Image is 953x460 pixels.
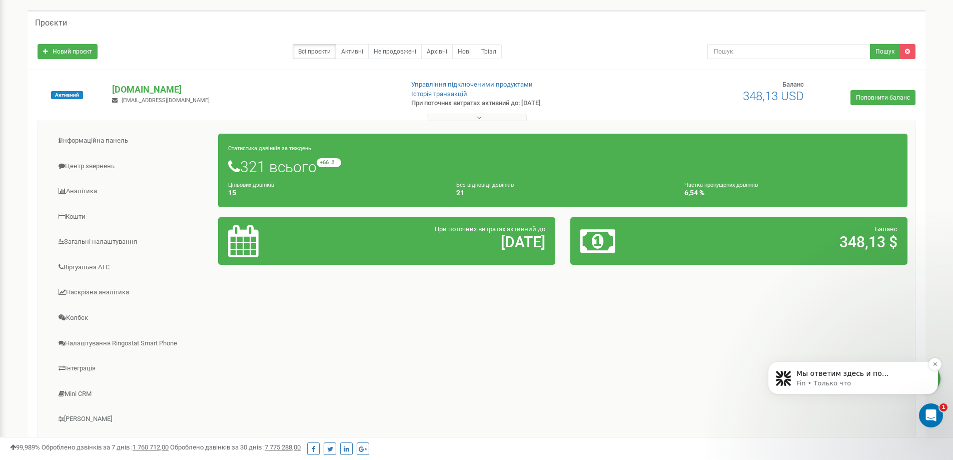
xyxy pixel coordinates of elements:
[684,182,758,188] small: Частка пропущених дзвінків
[368,44,422,59] a: Не продовжені
[452,44,476,59] a: Нові
[16,26,156,45] div: 📌 отримати повну інформацію про функціонал AI-аналізу дзвінків;
[16,252,156,272] div: Среднее время ответа 🕒
[707,44,870,59] input: Пошук
[25,263,90,271] b: менее 1 минуты
[32,328,40,336] button: Средство выбора GIF-файла
[10,443,40,451] span: 99,989%
[46,356,219,381] a: Інтеграція
[112,83,395,96] p: [DOMAIN_NAME]
[46,205,219,229] a: Кошти
[57,6,73,22] img: Profile image for Daniil
[46,230,219,254] a: Загальні налаштування
[15,41,185,74] div: message notification from Fin, Только что. Мы ответим здесь и по электронной почте: ✉️ manager@so...
[85,13,141,23] p: Меньше минуты
[44,58,173,67] p: Message from Fin, sent Только что
[476,44,502,59] a: Тріал
[8,172,192,202] div: Ігор говорит…
[16,208,156,247] div: Мы ответим здесь и по электронной почте: ✉️
[35,19,67,28] h5: Проєкти
[293,44,336,59] a: Всі проєкти
[48,328,56,336] button: Добавить вложение
[172,324,188,340] button: Отправить сообщение…
[875,225,897,233] span: Баланс
[42,443,169,451] span: Оброблено дзвінків за 7 днів :
[317,158,341,167] small: +66
[16,75,156,94] div: 📌 дізнатися, як впровадити функцію максимально ефективно;
[782,81,804,88] span: Баланс
[411,99,619,108] p: При поточних витратах активний до: [DATE]
[46,154,219,179] a: Центр звернень
[336,44,369,59] a: Активні
[421,44,453,59] a: Архівні
[691,234,897,250] h2: 348,13 $
[176,4,194,22] div: Закрыть
[170,443,301,451] span: Оброблено дзвінків за 30 днів :
[133,443,169,451] u: 1 760 712,00
[265,443,301,451] u: 7 775 288,00
[46,280,219,305] a: Наскрізна аналітика
[77,5,115,13] h1: Ringostat
[44,48,173,58] p: Мы ответим здесь и по электронной почте: ✉️ [EMAIL_ADDRESS][DOMAIN_NAME] Среднее время ответа 🕒 м...
[46,331,219,356] a: Налаштування Ringostat Smart Phone
[684,189,897,197] h4: 6,54 %
[411,90,467,98] a: Історія транзакцій
[46,179,219,204] a: Аналiтика
[46,129,219,153] a: Інформаційна панель
[152,172,192,194] div: Цікаво
[228,182,274,188] small: Цільових дзвінків
[456,189,669,197] h4: 21
[743,89,804,103] span: 348,13 USD
[228,158,897,175] h1: 321 всього
[7,4,26,23] button: go back
[16,99,156,119] div: 📌 оцінити переваги для для себе і бізнесу вже на старті.
[46,255,219,280] a: Віртуальна АТС
[46,382,219,406] a: Mini CRM
[939,403,947,411] span: 1
[122,97,210,104] span: [EMAIL_ADDRESS][DOMAIN_NAME]
[870,44,900,59] button: Пошук
[8,202,192,300] div: Fin говорит…
[228,145,311,152] small: Статистика дзвінків за тиждень
[16,124,156,154] div: Консультація займе мінімум часу, але дасть максимум користі для оптимізації роботи з клієнтами.
[435,225,545,233] span: При поточних витратах активний до
[16,280,67,286] div: Fin • Только что
[228,189,441,197] h4: 15
[46,407,219,431] a: [PERSON_NAME]
[339,234,545,250] h2: [DATE]
[850,90,915,105] a: Поповнити баланс
[43,6,59,22] img: Profile image for Ringostat
[9,307,192,324] textarea: Ваше сообщение...
[16,228,96,246] b: [EMAIL_ADDRESS][DOMAIN_NAME]
[23,50,39,66] img: Profile image for Fin
[919,403,943,427] iframe: Intercom live chat
[160,178,184,188] div: Цікаво
[157,4,176,23] button: Главная
[411,81,533,88] a: Управління підключеними продуктами
[16,328,24,336] button: Средство выбора эмодзи
[51,91,83,99] span: Активний
[38,44,98,59] a: Новий проєкт
[8,202,164,278] div: Мы ответим здесь и по электронной почте:✉️[EMAIL_ADDRESS][DOMAIN_NAME]Среднее время ответа🕒менее ...
[46,306,219,330] a: Колбек
[176,37,189,50] button: Dismiss notification
[16,50,156,70] div: 📌 зрозуміти, як АІ допоможе у виявленні інсайтів із розмов;
[753,321,953,433] iframe: Intercom notifications сообщение
[29,6,45,22] img: Profile image for Yuliia
[456,182,514,188] small: Без відповіді дзвінків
